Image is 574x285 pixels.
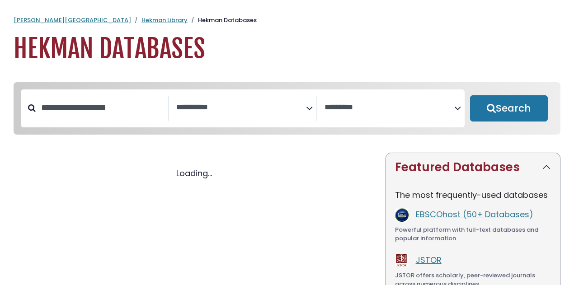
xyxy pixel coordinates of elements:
[36,100,168,115] input: Search database by title or keyword
[176,103,306,112] textarea: Search
[188,16,257,25] li: Hekman Databases
[416,209,533,220] a: EBSCOhost (50+ Databases)
[395,189,551,201] p: The most frequently-used databases
[14,82,560,135] nav: Search filters
[141,16,188,24] a: Hekman Library
[14,167,375,179] div: Loading...
[386,153,560,182] button: Featured Databases
[14,16,131,24] a: [PERSON_NAME][GEOGRAPHIC_DATA]
[416,254,442,266] a: JSTOR
[14,16,560,25] nav: breadcrumb
[325,103,454,112] textarea: Search
[470,95,548,121] button: Submit for Search Results
[14,34,560,64] h1: Hekman Databases
[395,225,551,243] div: Powerful platform with full-text databases and popular information.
